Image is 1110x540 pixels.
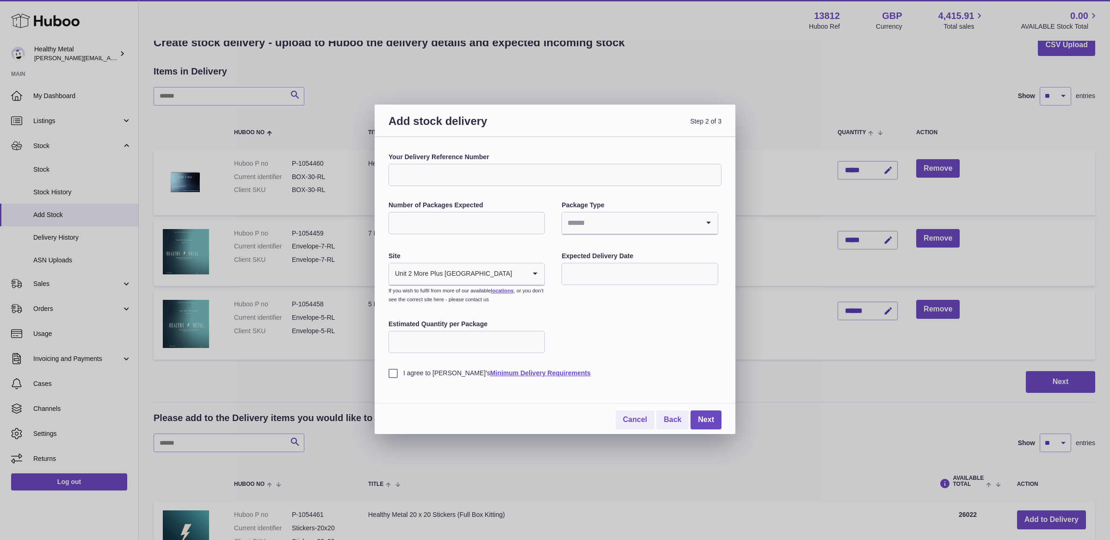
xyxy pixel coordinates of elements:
span: Unit 2 More Plus [GEOGRAPHIC_DATA] [389,263,512,285]
input: Search for option [562,212,699,234]
label: Site [388,252,545,261]
label: Your Delivery Reference Number [388,153,721,161]
small: If you wish to fulfil from more of our available , or you don’t see the correct site here - pleas... [388,288,543,302]
a: Minimum Delivery Requirements [490,369,591,377]
h3: Add stock delivery [388,114,555,139]
div: Search for option [389,263,544,286]
label: Estimated Quantity per Package [388,320,545,329]
label: Number of Packages Expected [388,201,545,210]
label: Expected Delivery Date [561,252,718,261]
div: Search for option [562,212,717,235]
span: Step 2 of 3 [555,114,721,139]
a: locations [491,288,513,293]
a: Cancel [616,410,654,429]
label: I agree to [PERSON_NAME]'s [388,369,721,378]
input: Search for option [512,263,526,285]
label: Package Type [561,201,718,210]
a: Back [656,410,689,429]
a: Next [691,410,721,429]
